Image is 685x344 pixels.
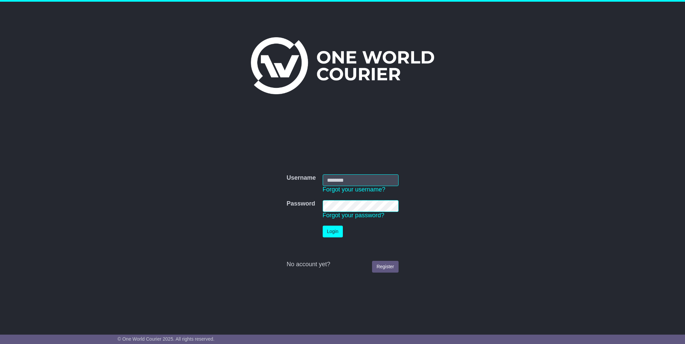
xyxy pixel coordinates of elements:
[323,186,385,193] a: Forgot your username?
[323,212,384,219] a: Forgot your password?
[251,37,434,94] img: One World
[372,261,398,273] a: Register
[118,336,215,342] span: © One World Courier 2025. All rights reserved.
[323,226,343,237] button: Login
[286,261,398,268] div: No account yet?
[286,174,316,182] label: Username
[286,200,315,208] label: Password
